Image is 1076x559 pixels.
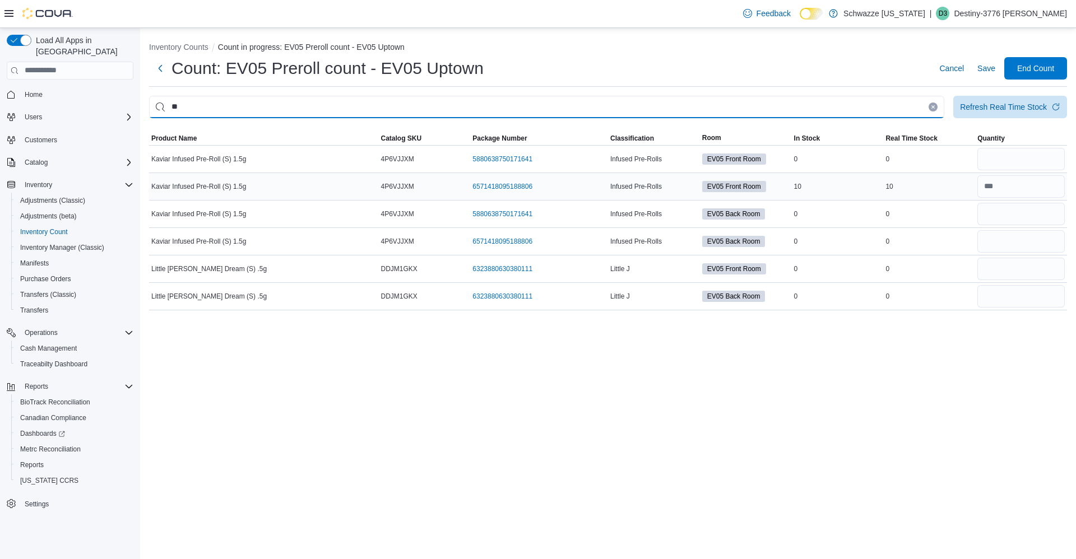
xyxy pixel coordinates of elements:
button: Inventory Counts [149,43,208,52]
div: 0 [883,152,975,166]
button: Inventory [20,178,57,192]
span: Purchase Orders [20,274,71,283]
span: Operations [20,326,133,339]
a: [US_STATE] CCRS [16,474,83,487]
a: 5880638750171641 [472,209,532,218]
span: EV05 Front Room [707,181,761,192]
a: Cash Management [16,342,81,355]
button: Quantity [975,132,1067,145]
span: Traceabilty Dashboard [16,357,133,371]
span: Purchase Orders [16,272,133,286]
a: Transfers [16,304,53,317]
button: Next [149,57,171,80]
span: Transfers (Classic) [16,288,133,301]
a: Manifests [16,257,53,270]
a: Metrc Reconciliation [16,442,85,456]
span: EV05 Back Room [702,236,766,247]
span: Operations [25,328,58,337]
span: DDJM1GKX [381,292,418,301]
span: Inventory Manager (Classic) [20,243,104,252]
button: Classification [608,132,700,145]
div: Refresh Real Time Stock [960,101,1047,113]
button: Product Name [149,132,379,145]
span: Cancel [939,63,964,74]
span: Catalog [25,158,48,167]
div: 0 [792,207,884,221]
a: Adjustments (Classic) [16,194,90,207]
a: Feedback [739,2,795,25]
span: EV05 Back Room [707,209,760,219]
button: Users [2,109,138,125]
span: Inventory [25,180,52,189]
span: Users [20,110,133,124]
input: Dark Mode [800,8,823,20]
span: Cash Management [20,344,77,353]
button: Real Time Stock [883,132,975,145]
a: 5880638750171641 [472,155,532,164]
button: Operations [20,326,62,339]
p: | [930,7,932,20]
span: Washington CCRS [16,474,133,487]
span: Settings [25,500,49,509]
span: Feedback [757,8,791,19]
div: 0 [792,290,884,303]
button: Reports [11,457,138,473]
button: Catalog SKU [379,132,471,145]
span: Inventory Manager (Classic) [16,241,133,254]
span: Little J [610,292,630,301]
span: Customers [25,136,57,145]
p: Destiny-3776 [PERSON_NAME] [954,7,1067,20]
a: Reports [16,458,48,472]
span: Dashboards [20,429,65,438]
a: 6571418095188806 [472,237,532,246]
span: End Count [1017,63,1054,74]
span: Little [PERSON_NAME] Dream (S) .5g [151,292,267,301]
span: Little J [610,264,630,273]
button: Save [973,57,1000,80]
span: EV05 Front Room [702,263,766,274]
span: Inventory Count [20,227,68,236]
div: 0 [883,262,975,276]
button: Count in progress: EV05 Preroll count - EV05 Uptown [218,43,405,52]
div: 0 [792,235,884,248]
button: Inventory [2,177,138,193]
button: Catalog [20,156,52,169]
button: Refresh Real Time Stock [953,96,1067,118]
button: Inventory Manager (Classic) [11,240,138,255]
button: Home [2,86,138,103]
span: EV05 Back Room [702,208,766,220]
div: 0 [792,152,884,166]
span: Catalog SKU [381,134,422,143]
span: EV05 Front Room [707,154,761,164]
button: [US_STATE] CCRS [11,473,138,488]
button: Adjustments (beta) [11,208,138,224]
a: Canadian Compliance [16,411,91,425]
span: Quantity [977,134,1005,143]
span: Package Number [472,134,527,143]
div: 0 [883,235,975,248]
span: Kaviar Infused Pre-Roll (S) 1.5g [151,155,246,164]
a: Settings [20,497,53,511]
span: Home [25,90,43,99]
span: Infused Pre-Rolls [610,237,662,246]
div: 0 [883,207,975,221]
a: Traceabilty Dashboard [16,357,92,371]
input: This is a search bar. After typing your query, hit enter to filter the results lower in the page. [149,96,944,118]
span: Infused Pre-Rolls [610,182,662,191]
button: Purchase Orders [11,271,138,287]
div: 10 [883,180,975,193]
a: Inventory Manager (Classic) [16,241,109,254]
span: Room [702,133,721,142]
button: Transfers [11,302,138,318]
span: Adjustments (beta) [20,212,77,221]
button: Cash Management [11,341,138,356]
span: D3 [939,7,947,20]
span: Classification [610,134,654,143]
span: Reports [16,458,133,472]
span: Manifests [20,259,49,268]
span: DDJM1GKX [381,264,418,273]
span: EV05 Back Room [702,291,766,302]
button: Clear input [929,103,938,111]
button: Manifests [11,255,138,271]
